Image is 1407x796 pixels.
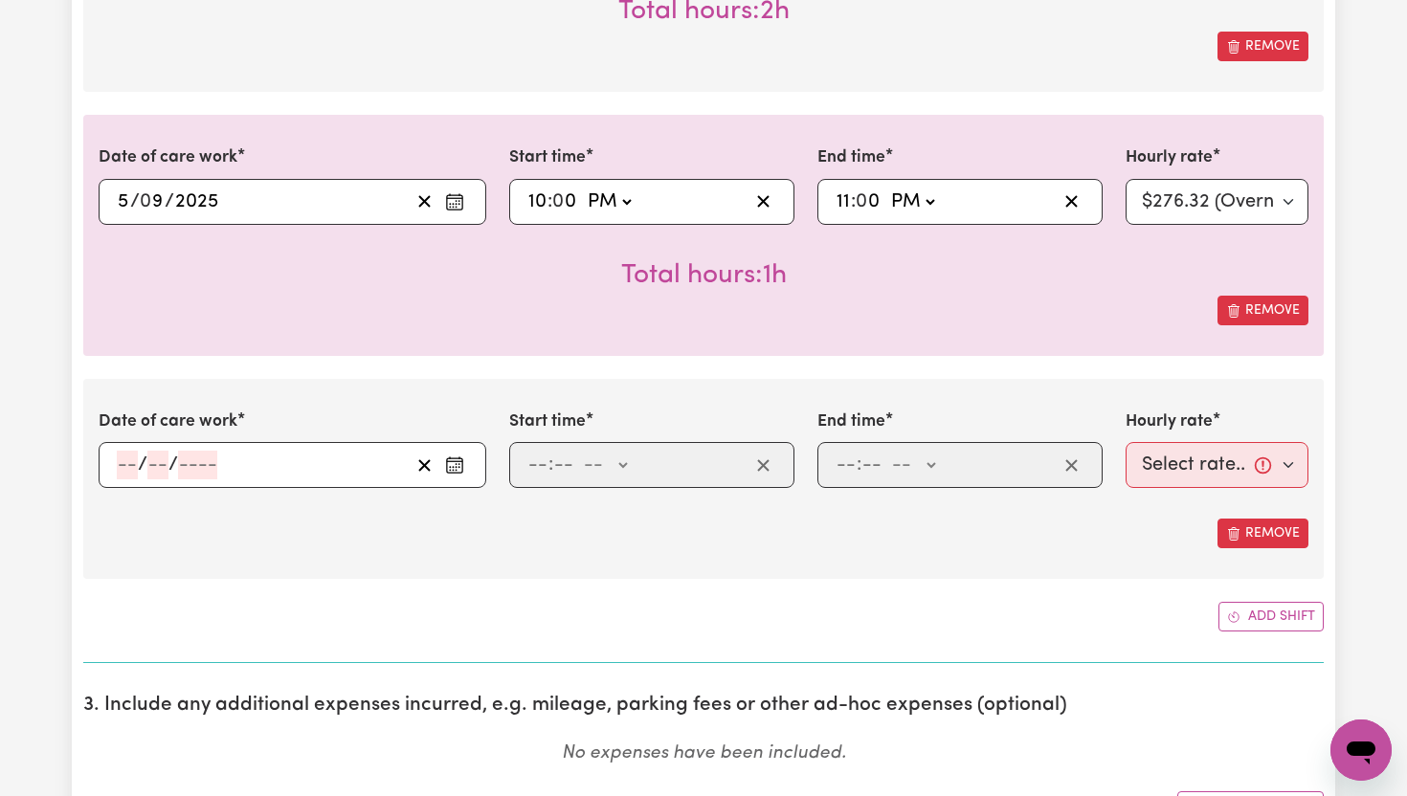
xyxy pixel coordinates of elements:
span: : [851,191,856,212]
span: : [548,454,553,475]
span: 0 [140,192,151,211]
iframe: Button to launch messaging window [1330,719,1392,781]
label: Hourly rate [1126,145,1213,170]
input: -- [527,188,547,216]
input: ---- [174,188,219,216]
button: Remove this shift [1217,32,1308,61]
span: : [547,191,552,212]
span: Total hours worked: 1 hour [621,262,787,289]
label: Hourly rate [1126,409,1213,434]
span: / [165,191,174,212]
button: Enter the date of care work [439,188,470,216]
input: -- [141,188,165,216]
button: Add another shift [1218,602,1324,631]
input: -- [553,451,574,479]
label: End time [817,145,885,170]
button: Clear date [410,451,439,479]
em: No expenses have been included. [562,744,846,763]
input: -- [117,451,138,479]
input: -- [836,188,851,216]
label: Start time [509,409,586,434]
button: Enter the date of care work [439,451,470,479]
input: -- [147,451,168,479]
span: / [168,454,178,475]
input: -- [554,188,579,216]
h2: 3. Include any additional expenses incurred, e.g. mileage, parking fees or other ad-hoc expenses ... [83,694,1324,718]
span: 0 [552,192,564,211]
input: -- [527,451,548,479]
button: Remove this shift [1217,519,1308,548]
input: -- [858,188,882,216]
span: 0 [856,192,867,211]
input: ---- [178,451,217,479]
label: Start time [509,145,586,170]
button: Remove this shift [1217,296,1308,325]
label: End time [817,409,885,434]
label: Date of care work [99,409,237,434]
label: Date of care work [99,145,237,170]
span: / [138,454,147,475]
input: -- [861,451,882,479]
span: / [130,191,140,212]
span: : [857,454,861,475]
input: -- [836,451,857,479]
input: -- [117,188,130,216]
button: Clear date [410,188,439,216]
